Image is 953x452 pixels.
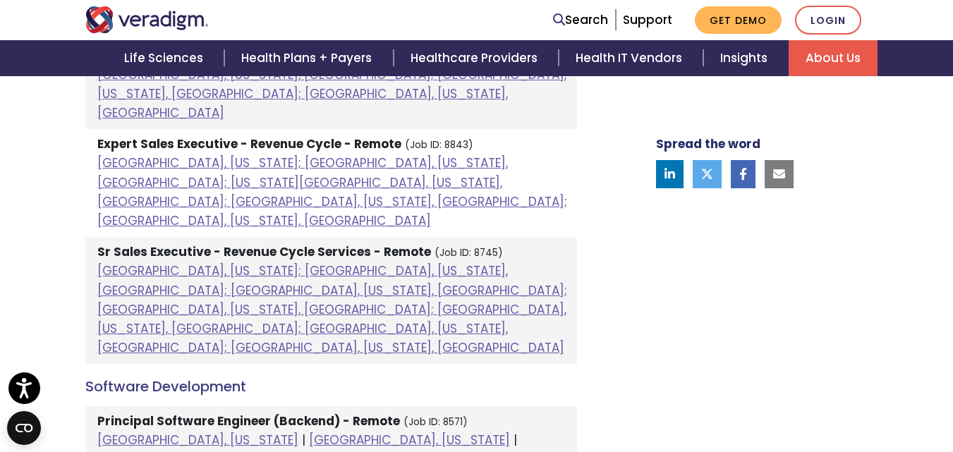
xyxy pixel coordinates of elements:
[85,6,209,33] img: Veradigm logo
[403,415,468,429] small: (Job ID: 8571)
[795,6,861,35] a: Login
[656,135,760,152] strong: Spread the word
[97,243,431,260] strong: Sr Sales Executive - Revenue Cycle Services - Remote
[514,432,517,448] span: |
[405,138,473,152] small: (Job ID: 8843)
[302,432,305,448] span: |
[97,413,400,429] strong: Principal Software Engineer (Backend) - Remote
[695,6,782,34] a: Get Demo
[394,40,559,76] a: Healthcare Providers
[107,40,224,76] a: Life Sciences
[623,11,672,28] a: Support
[435,246,503,259] small: (Job ID: 8745)
[97,262,567,356] a: [GEOGRAPHIC_DATA], [US_STATE]; [GEOGRAPHIC_DATA], [US_STATE], [GEOGRAPHIC_DATA]; [GEOGRAPHIC_DATA...
[789,40,878,76] a: About Us
[559,40,703,76] a: Health IT Vendors
[85,378,577,395] h4: Software Development
[97,135,401,152] strong: Expert Sales Executive - Revenue Cycle - Remote
[97,154,567,229] a: [GEOGRAPHIC_DATA], [US_STATE]; [GEOGRAPHIC_DATA], [US_STATE], [GEOGRAPHIC_DATA]; [US_STATE][GEOGR...
[553,11,608,30] a: Search
[224,40,393,76] a: Health Plans + Payers
[703,40,789,76] a: Insights
[309,432,510,448] a: [GEOGRAPHIC_DATA], [US_STATE]
[97,432,298,448] a: [GEOGRAPHIC_DATA], [US_STATE]
[7,411,41,445] button: Open CMP widget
